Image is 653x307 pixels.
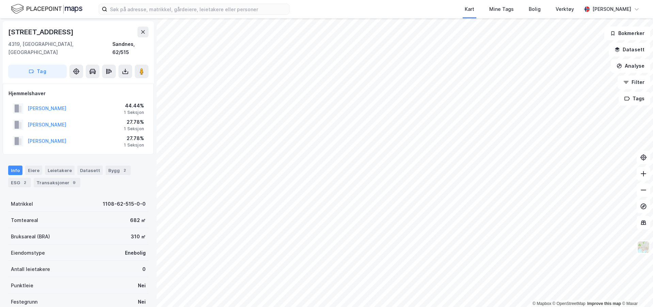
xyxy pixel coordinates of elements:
[8,65,67,78] button: Tag
[592,5,631,13] div: [PERSON_NAME]
[124,142,144,148] div: 1 Seksjon
[106,166,131,175] div: Bygg
[103,200,146,208] div: 1108-62-515-0-0
[611,59,650,73] button: Analyse
[71,179,78,186] div: 9
[124,102,144,110] div: 44.44%
[11,200,33,208] div: Matrikkel
[11,282,33,290] div: Punktleie
[124,110,144,115] div: 1 Seksjon
[138,298,146,306] div: Nei
[112,40,148,56] div: Sandnes, 62/515
[553,301,586,306] a: OpenStreetMap
[131,233,146,241] div: 310 ㎡
[619,274,653,307] div: Kontrollprogram for chat
[11,216,38,224] div: Tomteareal
[124,126,144,132] div: 1 Seksjon
[25,166,42,175] div: Eiere
[11,265,50,273] div: Antall leietakere
[8,40,112,56] div: 4319, [GEOGRAPHIC_DATA], [GEOGRAPHIC_DATA]
[138,282,146,290] div: Nei
[8,178,31,187] div: ESG
[125,249,146,257] div: Enebolig
[529,5,541,13] div: Bolig
[465,5,474,13] div: Kart
[9,89,148,98] div: Hjemmelshaver
[619,92,650,105] button: Tags
[130,216,146,224] div: 682 ㎡
[609,43,650,56] button: Datasett
[637,241,650,254] img: Z
[124,134,144,142] div: 27.78%
[142,265,146,273] div: 0
[587,301,621,306] a: Improve this map
[124,118,144,126] div: 27.78%
[618,75,650,89] button: Filter
[45,166,75,175] div: Leietakere
[8,27,75,37] div: [STREET_ADDRESS]
[34,178,80,187] div: Transaksjoner
[489,5,514,13] div: Mine Tags
[11,249,45,257] div: Eiendomstype
[8,166,22,175] div: Info
[11,233,50,241] div: Bruksareal (BRA)
[107,4,289,14] input: Søk på adresse, matrikkel, gårdeiere, leietakere eller personer
[11,298,37,306] div: Festegrunn
[532,301,551,306] a: Mapbox
[556,5,574,13] div: Verktøy
[121,167,128,174] div: 2
[604,27,650,40] button: Bokmerker
[77,166,103,175] div: Datasett
[21,179,28,186] div: 2
[11,3,82,15] img: logo.f888ab2527a4732fd821a326f86c7f29.svg
[619,274,653,307] iframe: Chat Widget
